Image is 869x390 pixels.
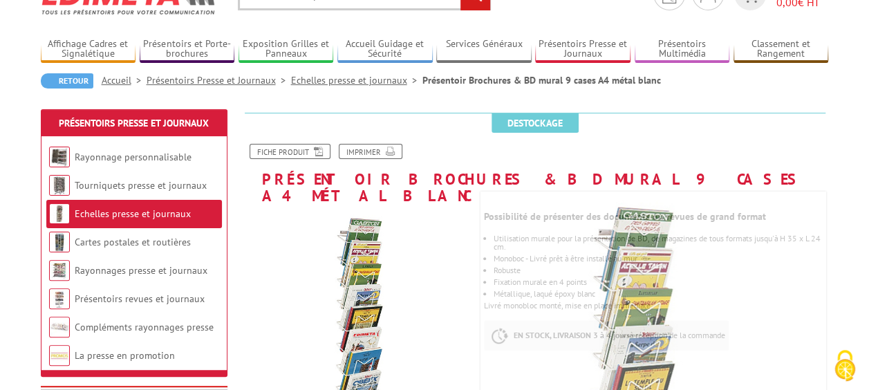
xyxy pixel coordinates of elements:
[339,144,402,159] a: Imprimer
[250,144,330,159] a: Fiche produit
[535,38,630,61] a: Présentoirs Presse et Journaux
[147,74,291,86] a: Présentoirs Presse et Journaux
[49,260,70,281] img: Rayonnages presse et journaux
[75,151,191,163] a: Rayonnage personnalisable
[733,38,829,61] a: Classement et Rangement
[49,203,70,224] img: Echelles presse et journaux
[828,349,862,383] img: Cookies (fenêtre modale)
[492,113,579,133] span: Destockage
[821,343,869,390] button: Cookies (fenêtre modale)
[59,117,209,129] a: Présentoirs Presse et Journaux
[102,74,147,86] a: Accueil
[635,38,730,61] a: Présentoirs Multimédia
[75,236,191,248] a: Cartes postales et routières
[41,38,136,61] a: Affichage Cadres et Signalétique
[49,175,70,196] img: Tourniquets presse et journaux
[436,38,532,61] a: Services Généraux
[49,232,70,252] img: Cartes postales et routières
[422,73,661,87] li: Présentoir Brochures & BD mural 9 cases A4 métal blanc
[337,38,433,61] a: Accueil Guidage et Sécurité
[75,207,191,220] a: Echelles presse et journaux
[75,179,207,192] a: Tourniquets presse et journaux
[49,147,70,167] img: Rayonnage personnalisable
[75,264,207,277] a: Rayonnages presse et journaux
[41,73,93,89] a: Retour
[239,38,334,61] a: Exposition Grilles et Panneaux
[140,38,235,61] a: Présentoirs et Porte-brochures
[291,74,422,86] a: Echelles presse et journaux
